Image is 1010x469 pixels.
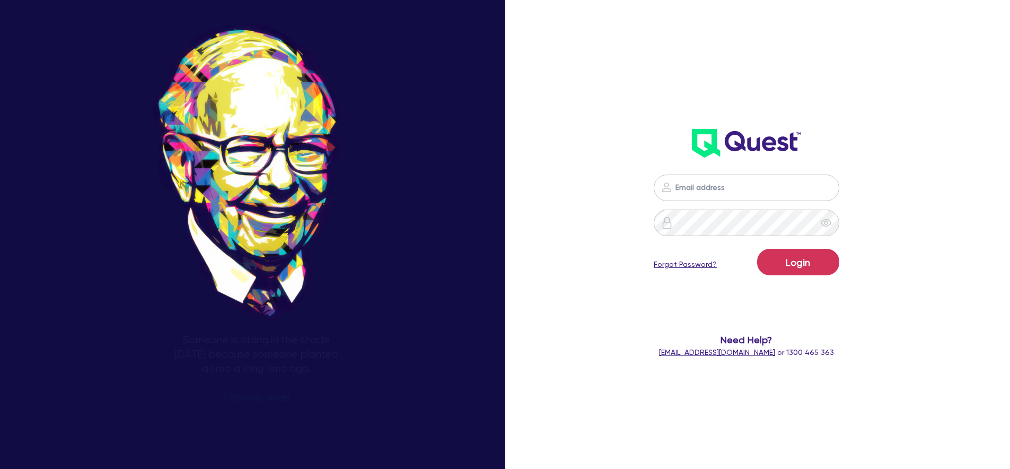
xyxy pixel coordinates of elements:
span: - [PERSON_NAME] [223,394,289,402]
img: wH2k97JdezQIQAAAABJRU5ErkJggg== [692,129,801,158]
button: Login [757,249,839,275]
span: Need Help? [611,333,882,347]
img: icon-password [661,216,673,229]
img: icon-password [660,181,673,194]
span: eye [821,218,831,228]
a: [EMAIL_ADDRESS][DOMAIN_NAME] [659,348,775,357]
span: or 1300 465 363 [659,348,834,357]
a: Forgot Password? [654,259,717,270]
input: Email address [654,175,839,201]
